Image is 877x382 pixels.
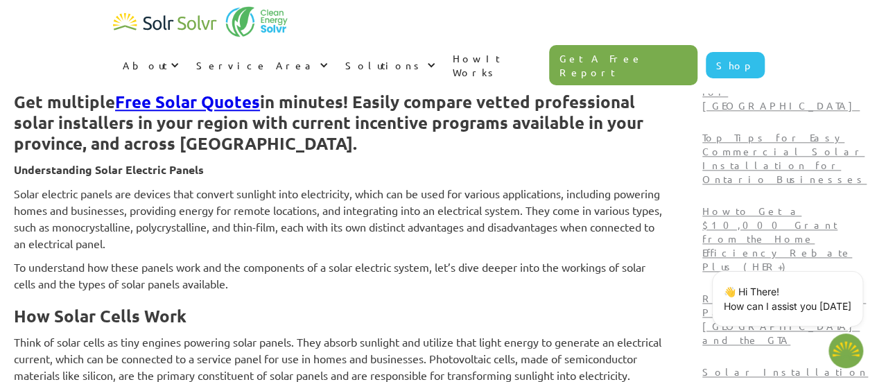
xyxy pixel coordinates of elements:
[14,185,666,252] p: Solar electric panels are devices that convert sunlight into electricity, which can be used for v...
[702,204,872,273] p: How to Get a $10,000 Grant from the Home Efficiency Rebate Plus (HER+)
[115,91,260,112] a: Free Solar Quotes
[724,284,851,313] p: 👋 Hi There! How can I assist you [DATE]
[828,333,863,368] img: 1702586718.png
[14,305,186,327] strong: How Solar Cells Work
[14,91,115,112] strong: Get multiple
[828,333,863,368] button: Open chatbot widget
[113,44,186,86] div: About
[443,37,550,93] a: How It Works
[702,130,872,186] p: Top Tips for Easy Commercial Solar Installation for Ontario Businesses
[186,44,336,86] div: Service Area
[196,58,316,72] div: Service Area
[345,58,424,72] div: Solutions
[706,52,765,78] a: Shop
[14,91,643,154] strong: in minutes! Easily compare vetted professional solar installers in your region with current incen...
[549,45,697,85] a: Get A Free Report
[14,162,204,177] strong: Understanding Solar Electric Panels
[702,291,872,347] p: Residential Solar Panels in [GEOGRAPHIC_DATA] and the GTA
[14,259,666,292] p: To understand how these panels work and the components of a solar electric system, let’s dive dee...
[123,58,167,72] div: About
[336,44,443,86] div: Solutions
